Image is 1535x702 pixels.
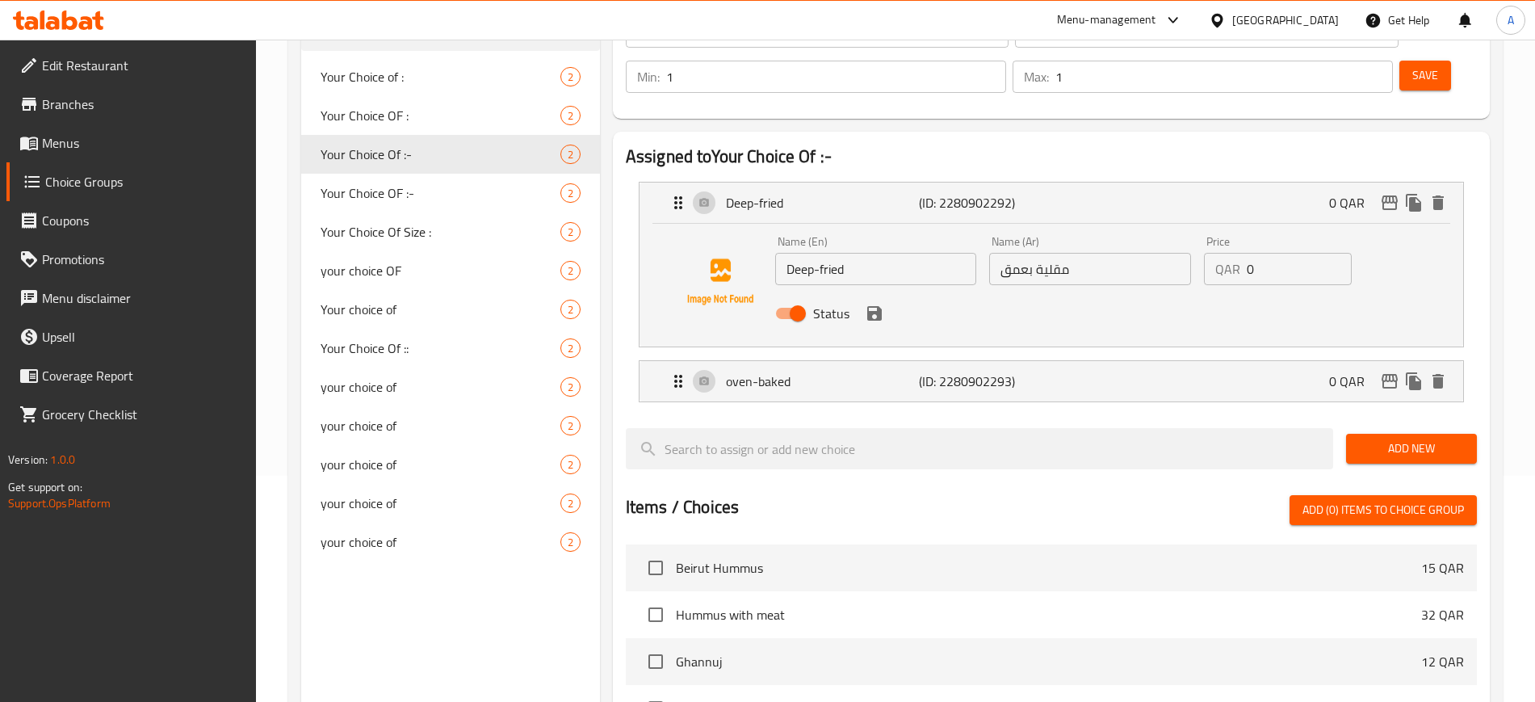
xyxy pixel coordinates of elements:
p: (ID: 2280902293) [919,372,1047,391]
span: Your Choice of : [321,67,560,86]
span: Get support on: [8,477,82,498]
li: Expand [626,354,1477,409]
div: Your Choice Of ::2 [301,329,600,368]
div: Choices [560,300,581,319]
span: Menu disclaimer [42,288,243,308]
button: Save [1399,61,1451,90]
span: Your Choice OF :- [321,183,560,203]
span: your choice of [321,532,560,552]
span: Branches [42,95,243,114]
span: Hummus with meat [676,605,1421,624]
div: Your Choice Of :-2 [301,135,600,174]
input: Enter name Ar [989,253,1191,285]
span: Add New [1359,439,1464,459]
a: Grocery Checklist [6,395,256,434]
span: 2 [561,263,580,279]
div: Choices [560,494,581,513]
a: Promotions [6,240,256,279]
div: Your Choice OF :2 [301,96,600,135]
span: 2 [561,535,580,550]
p: Deep-fried [726,193,919,212]
p: 32 QAR [1421,605,1464,624]
span: your choice of [321,494,560,513]
a: Branches [6,85,256,124]
div: your choice of2 [301,484,600,523]
span: Your Choice Of :: [321,338,560,358]
button: save [862,301,887,326]
span: Select choice [639,551,673,585]
button: delete [1426,191,1450,215]
a: Edit Restaurant [6,46,256,85]
span: Coupons [42,211,243,230]
span: 2 [561,418,580,434]
a: Menu disclaimer [6,279,256,317]
button: duplicate [1402,191,1426,215]
div: Menu-management [1057,11,1156,30]
span: 2 [561,186,580,201]
a: Menus [6,124,256,162]
span: 2 [561,225,580,240]
div: Your Choice Of Size :2 [301,212,600,251]
span: Coverage Report [42,366,243,385]
a: Choice Groups [6,162,256,201]
div: Choices [560,183,581,203]
div: Choices [560,145,581,164]
span: Save [1412,65,1438,86]
span: Add (0) items to choice group [1302,500,1464,520]
div: your choice of2 [301,445,600,484]
div: Choices [560,455,581,474]
span: Select choice [639,645,673,679]
div: your choice of2 [301,368,600,406]
img: Deep-fried [669,230,772,334]
p: 0 QAR [1329,193,1378,212]
span: 2 [561,147,580,162]
div: Choices [560,106,581,125]
div: Choices [560,532,581,552]
span: 2 [561,380,580,395]
div: Your choice of2 [301,290,600,329]
a: Support.OpsPlatform [8,493,111,514]
p: 12 QAR [1421,652,1464,671]
p: oven-baked [726,372,919,391]
div: Choices [560,222,581,242]
span: 2 [561,108,580,124]
div: Choices [560,261,581,280]
span: Your choice of [321,300,560,319]
a: Upsell [6,317,256,356]
span: 2 [561,457,580,473]
span: your choice OF [321,261,560,280]
p: Max: [1024,67,1049,86]
span: A [1508,11,1514,29]
div: Choices [560,377,581,397]
span: 2 [561,69,580,85]
span: your choice of [321,377,560,397]
span: Upsell [42,327,243,347]
button: Add (0) items to choice group [1290,495,1477,525]
span: Your Choice Of :- [321,145,560,164]
input: Enter name En [775,253,977,285]
h2: Assigned to Your Choice Of :- [626,145,1477,169]
span: Choice Groups [45,172,243,191]
p: 0 QAR [1329,372,1378,391]
div: Expand [640,183,1463,223]
span: Edit Restaurant [42,56,243,75]
button: edit [1378,191,1402,215]
p: QAR [1215,259,1240,279]
li: ExpandDeep-friedName (En)Name (Ar)PriceQARStatussave [626,175,1477,354]
p: (ID: 2280902292) [919,193,1047,212]
span: your choice of [321,416,560,435]
span: Promotions [42,250,243,269]
span: 1.0.0 [50,449,75,470]
span: Your Choice OF : [321,106,560,125]
span: Ghannuj [676,652,1421,671]
span: 2 [561,302,580,317]
div: [GEOGRAPHIC_DATA] [1232,11,1339,29]
span: Version: [8,449,48,470]
div: Choices [560,338,581,358]
div: Expand [640,361,1463,401]
span: Beirut Hummus [676,558,1421,578]
span: Menus [42,133,243,153]
span: Grocery Checklist [42,405,243,424]
input: Please enter price [1247,253,1352,285]
button: duplicate [1402,369,1426,393]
